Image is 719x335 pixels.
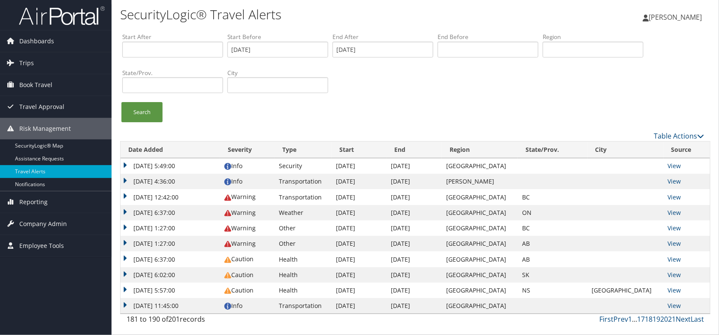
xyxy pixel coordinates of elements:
img: alert-flat-solid-caution.png [224,287,231,294]
td: Transportation [275,298,332,314]
td: [DATE] 5:49:00 [121,158,220,174]
th: Severity: activate to sort column ascending [220,142,275,158]
span: Risk Management [19,118,71,139]
td: [GEOGRAPHIC_DATA] [588,283,664,298]
td: [DATE] [387,158,442,174]
td: Other [275,236,332,251]
label: End Before [438,33,538,41]
img: alert-flat-solid-info.png [224,178,231,185]
a: Last [691,314,704,324]
td: [DATE] 6:02:00 [121,267,220,283]
label: Start Before [227,33,328,41]
td: AB [518,236,588,251]
td: AB [518,251,588,267]
a: Prev [613,314,628,324]
th: Region: activate to sort column ascending [442,142,518,158]
img: alert-flat-solid-info.png [224,303,231,310]
td: [DATE] [332,158,387,174]
img: alert-flat-solid-info.png [224,163,231,170]
span: Book Travel [19,74,52,96]
a: Table Actions [654,131,704,141]
td: Warning [220,220,275,236]
td: [DATE] [332,189,387,205]
span: Employee Tools [19,235,64,257]
td: [DATE] 6:37:00 [121,205,220,220]
td: Other [275,220,332,236]
td: [DATE] [387,298,442,314]
th: Source: activate to sort column ascending [664,142,710,158]
a: View [668,302,681,310]
td: [DATE] 4:36:00 [121,174,220,189]
td: [DATE] [332,236,387,251]
td: [GEOGRAPHIC_DATA] [442,189,518,205]
th: Date Added: activate to sort column ascending [121,142,220,158]
th: State/Prov.: activate to sort column ascending [518,142,588,158]
a: 20 [660,314,668,324]
span: Reporting [19,191,48,213]
td: Warning [220,189,275,205]
td: [DATE] [387,236,442,251]
td: [DATE] [387,283,442,298]
span: … [632,314,637,324]
td: [DATE] [332,267,387,283]
td: Caution [220,283,275,298]
td: [GEOGRAPHIC_DATA] [442,298,518,314]
a: Next [676,314,691,324]
span: Company Admin [19,213,67,235]
a: View [668,162,681,170]
td: BC [518,189,588,205]
a: 21 [668,314,676,324]
span: 201 [168,314,180,324]
td: [GEOGRAPHIC_DATA] [442,158,518,174]
td: [DATE] [332,174,387,189]
img: airportal-logo.png [19,6,105,26]
a: View [668,193,681,201]
label: State/Prov. [122,69,223,77]
div: 181 to 190 of records [127,314,261,329]
td: [DATE] [332,251,387,267]
td: [DATE] 5:57:00 [121,283,220,298]
td: [GEOGRAPHIC_DATA] [442,220,518,236]
label: Region [543,33,643,41]
a: Search [121,102,163,122]
td: [GEOGRAPHIC_DATA] [442,205,518,220]
td: Info [220,158,275,174]
img: alert-flat-solid-warning.png [224,210,231,217]
img: alert-flat-solid-caution.png [224,272,231,279]
td: Caution [220,251,275,267]
td: Warning [220,205,275,220]
td: [DATE] [332,283,387,298]
a: View [668,224,681,232]
td: Health [275,267,332,283]
td: [PERSON_NAME] [442,174,518,189]
td: Info [220,298,275,314]
a: View [668,286,681,294]
td: Warning [220,236,275,251]
td: [DATE] [387,251,442,267]
td: [DATE] [332,220,387,236]
a: 19 [653,314,660,324]
td: [DATE] 12:42:00 [121,189,220,205]
a: [PERSON_NAME] [643,4,710,30]
th: Type: activate to sort column ascending [275,142,332,158]
a: 1 [628,314,632,324]
td: [GEOGRAPHIC_DATA] [442,283,518,298]
td: [DATE] [387,220,442,236]
th: End: activate to sort column ascending [387,142,442,158]
td: [DATE] 1:27:00 [121,220,220,236]
a: View [668,177,681,185]
h1: SecurityLogic® Travel Alerts [120,6,514,24]
td: [GEOGRAPHIC_DATA] [442,251,518,267]
a: View [668,239,681,247]
td: [DATE] 6:37:00 [121,251,220,267]
td: Caution [220,267,275,283]
td: Weather [275,205,332,220]
td: Health [275,283,332,298]
label: City [227,69,328,77]
td: [DATE] [387,189,442,205]
a: First [599,314,613,324]
td: [GEOGRAPHIC_DATA] [442,267,518,283]
a: View [668,208,681,217]
td: Transportation [275,174,332,189]
label: Start After [122,33,223,41]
